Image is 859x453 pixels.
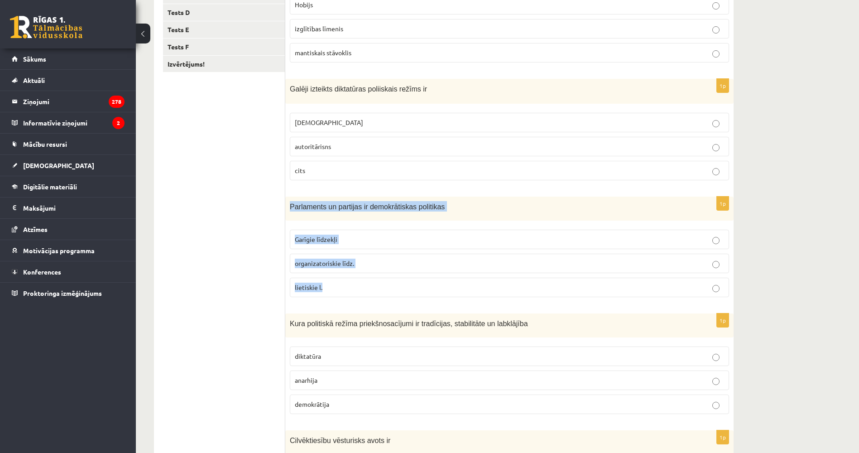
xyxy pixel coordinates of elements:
[712,402,720,409] input: demokrātija
[295,235,337,243] span: Garīgie līdzekļi
[12,283,125,304] a: Proktoringa izmēģinājums
[12,48,125,69] a: Sākums
[23,289,102,297] span: Proktoringa izmēģinājums
[295,166,305,174] span: cits
[295,118,363,126] span: [DEMOGRAPHIC_DATA]
[163,39,285,55] a: Tests F
[23,76,45,84] span: Aktuāli
[295,259,354,267] span: organizatoriskie līdz.
[23,183,77,191] span: Digitālie materiāli
[290,437,390,444] span: Cilvēktiesību vēsturisks avots ir
[712,50,720,58] input: mantiskais stāvoklis
[712,2,720,10] input: Hobijs
[295,24,343,33] span: izglītības līmenis
[716,196,729,211] p: 1p
[712,168,720,175] input: cits
[295,283,322,291] span: lietiskie l.
[290,203,445,211] span: Parlaments un partijas ir demokrātiskas politikas
[163,4,285,21] a: Tests D
[716,430,729,444] p: 1p
[23,268,61,276] span: Konferences
[12,155,125,176] a: [DEMOGRAPHIC_DATA]
[23,225,48,233] span: Atzīmes
[112,117,125,129] i: 2
[712,120,720,127] input: [DEMOGRAPHIC_DATA]
[716,78,729,93] p: 1p
[716,313,729,328] p: 1p
[12,70,125,91] a: Aktuāli
[109,96,125,108] i: 278
[12,198,125,218] a: Maksājumi
[12,240,125,261] a: Motivācijas programma
[23,198,125,218] legend: Maksājumi
[712,237,720,244] input: Garīgie līdzekļi
[295,352,321,360] span: diktatūra
[712,285,720,292] input: lietiskie l.
[12,176,125,197] a: Digitālie materiāli
[712,378,720,385] input: anarhija
[23,55,46,63] span: Sākums
[290,320,528,328] span: Kura politiskā režīma priekšnosacījumi ir tradīcijas, stabilitāte un labklājība
[163,56,285,72] a: Izvērtējums!
[23,91,125,112] legend: Ziņojumi
[712,261,720,268] input: organizatoriskie līdz.
[295,0,313,9] span: Hobijs
[712,26,720,34] input: izglītības līmenis
[23,246,95,255] span: Motivācijas programma
[295,142,331,150] span: autoritārisns
[12,134,125,154] a: Mācību resursi
[12,261,125,282] a: Konferences
[23,112,125,133] legend: Informatīvie ziņojumi
[295,48,351,57] span: mantiskais stāvoklis
[23,161,94,169] span: [DEMOGRAPHIC_DATA]
[12,112,125,133] a: Informatīvie ziņojumi2
[163,21,285,38] a: Tests E
[12,219,125,240] a: Atzīmes
[290,85,427,93] span: Galēji izteikts diktatūras poliiskais režīms ir
[23,140,67,148] span: Mācību resursi
[295,376,317,384] span: anarhija
[12,91,125,112] a: Ziņojumi278
[712,144,720,151] input: autoritārisns
[712,354,720,361] input: diktatūra
[295,400,329,408] span: demokrātija
[10,16,82,39] a: Rīgas 1. Tālmācības vidusskola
